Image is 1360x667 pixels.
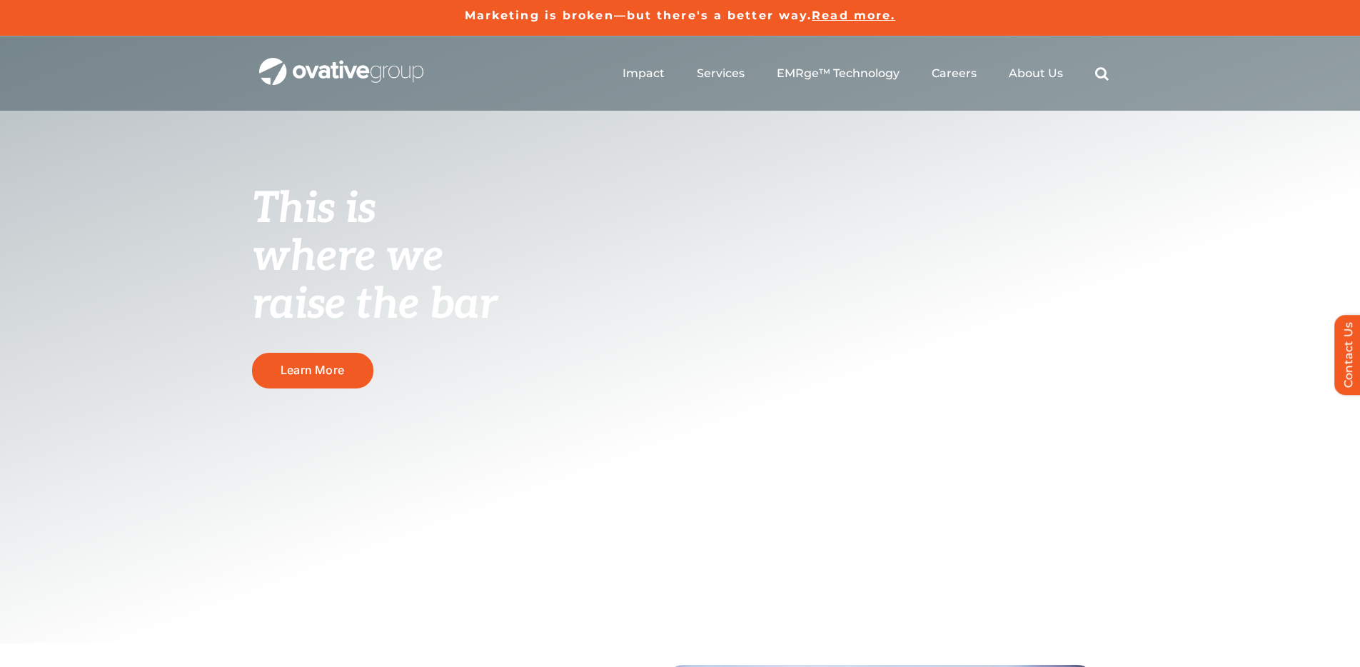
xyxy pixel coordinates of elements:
[623,51,1109,96] nav: Menu
[932,66,977,81] a: Careers
[697,66,745,81] a: Services
[252,353,373,388] a: Learn More
[623,66,665,81] a: Impact
[777,66,900,81] a: EMRge™ Technology
[1009,66,1063,81] a: About Us
[281,363,344,377] span: Learn More
[812,9,895,22] a: Read more.
[1095,66,1109,81] a: Search
[252,231,497,331] span: where we raise the bar
[465,9,812,22] a: Marketing is broken—but there's a better way.
[259,56,423,70] a: OG_Full_horizontal_WHT
[252,184,376,235] span: This is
